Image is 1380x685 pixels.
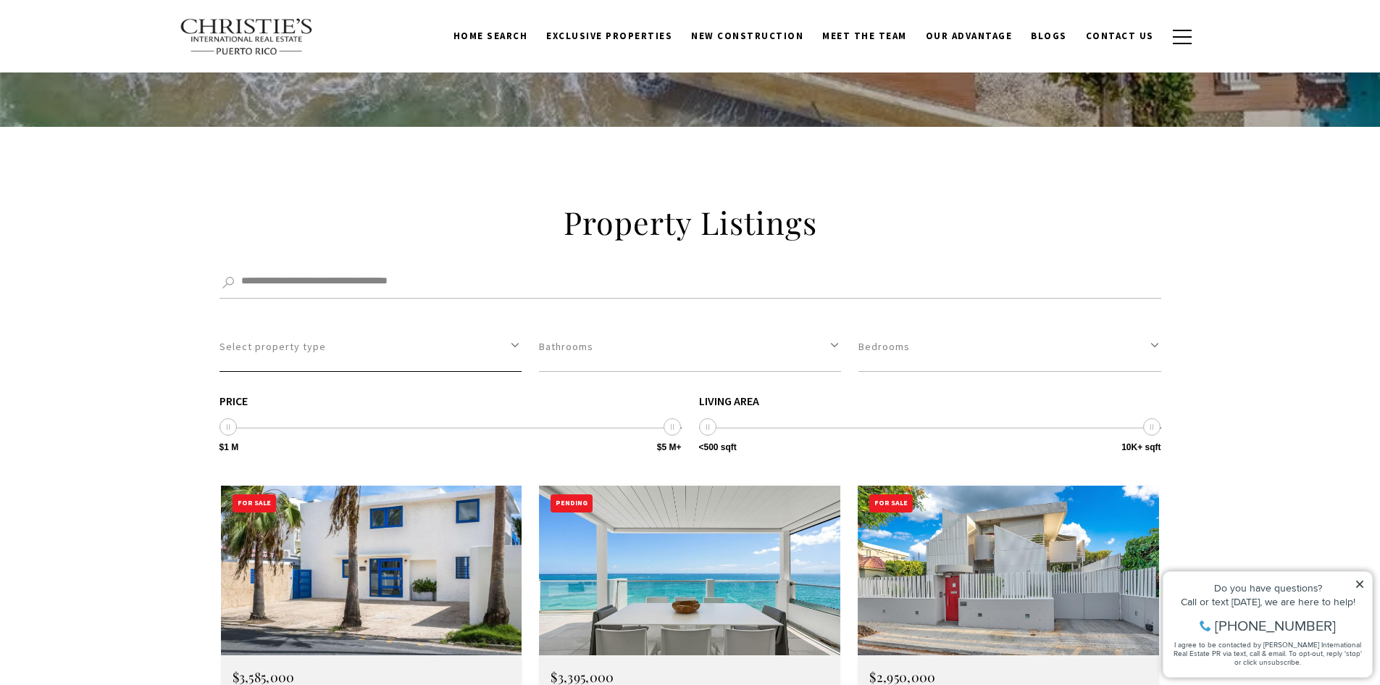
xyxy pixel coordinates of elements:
[233,494,276,512] div: For Sale
[539,486,840,655] img: Pending
[15,46,209,57] div: Call or text [DATE], we are here to help!
[858,322,1161,372] button: Bedrooms
[15,33,209,43] div: Do you have questions?
[1163,16,1201,58] button: button
[551,494,593,512] div: Pending
[537,22,682,50] a: Exclusive Properties
[1021,22,1076,50] a: Blogs
[539,322,841,372] button: Bathrooms
[813,22,916,50] a: Meet the Team
[180,18,314,56] img: Christie's International Real Estate text transparent background
[1031,30,1067,42] span: Blogs
[219,266,1161,299] input: Search by Address, City, or Neighborhood
[869,494,913,512] div: For Sale
[546,30,672,42] span: Exclusive Properties
[926,30,1013,42] span: Our Advantage
[219,443,239,452] span: $1 M
[444,22,538,50] a: Home Search
[858,486,1159,655] img: For Sale
[379,202,1002,243] h2: Property Listings
[916,22,1022,50] a: Our Advantage
[18,89,206,117] span: I agree to be contacted by [PERSON_NAME] International Real Estate PR via text, call & email. To ...
[1076,22,1163,50] a: Contact Us
[691,30,803,42] span: New Construction
[1086,30,1154,42] span: Contact Us
[59,68,180,83] span: [PHONE_NUMBER]
[1121,443,1161,452] span: 10K+ sqft
[657,443,682,452] span: $5 M+
[699,443,737,452] span: <500 sqft
[682,22,813,50] a: New Construction
[219,322,522,372] button: Select property type
[221,486,522,655] img: For Sale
